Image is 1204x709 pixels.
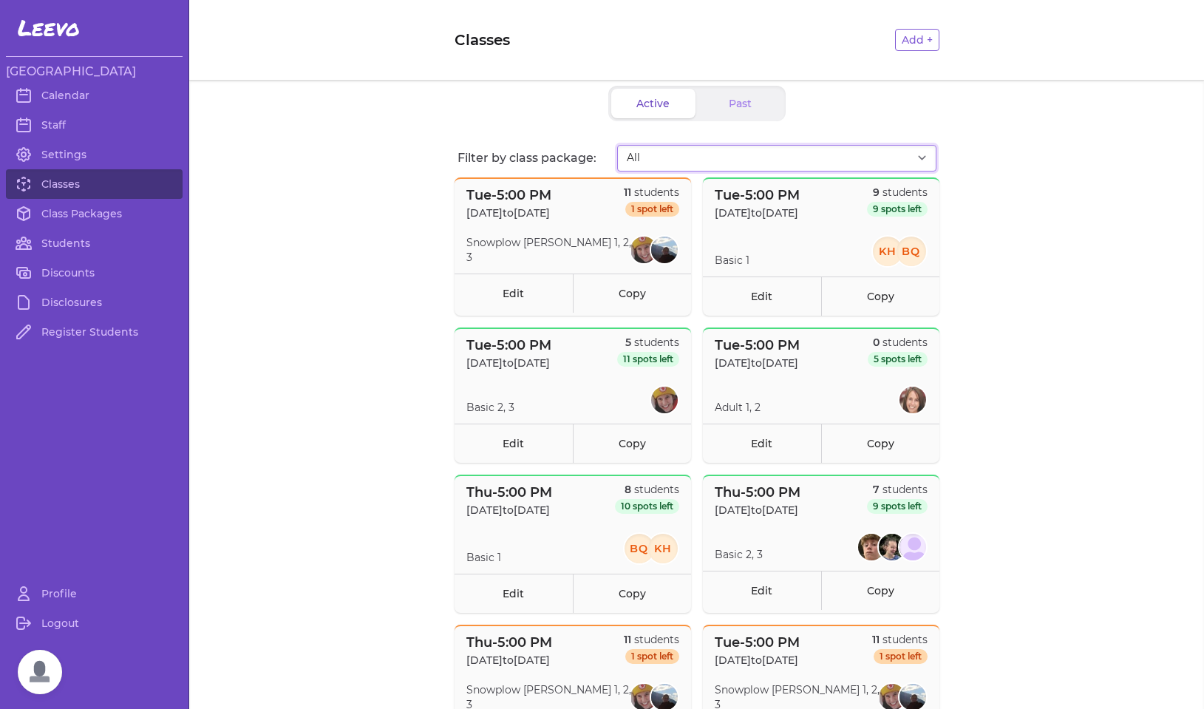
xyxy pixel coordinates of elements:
span: 5 spots left [868,352,928,367]
a: Logout [6,608,183,638]
button: Past [698,89,783,118]
text: KH [653,542,672,555]
p: Basic 1 [466,550,501,565]
a: Copy [821,277,939,316]
span: 7 [873,483,880,496]
span: 10 spots left [615,499,679,514]
p: students [868,335,928,350]
span: 8 [625,483,631,496]
a: Settings [6,140,183,169]
p: Tue - 5:00 PM [466,185,551,206]
a: Discounts [6,258,183,288]
p: Snowplow [PERSON_NAME] 1, 2, 3 [466,235,631,265]
span: 11 [872,633,880,646]
p: students [617,335,679,350]
p: [DATE] to [DATE] [715,503,800,518]
div: Open chat [18,650,62,694]
p: students [872,632,928,647]
p: [DATE] to [DATE] [466,653,552,668]
span: 11 spots left [617,352,679,367]
span: 11 [624,633,631,646]
a: Students [6,228,183,258]
p: Tue - 5:00 PM [715,335,800,356]
a: Edit [455,424,573,463]
span: 1 spot left [874,649,928,664]
p: [DATE] to [DATE] [715,206,800,220]
a: Staff [6,110,183,140]
button: Add + [895,29,939,51]
a: Register Students [6,317,183,347]
p: Thu - 5:00 PM [715,482,800,503]
p: Thu - 5:00 PM [466,632,552,653]
span: 0 [873,336,880,349]
p: students [624,185,679,200]
span: 11 [624,186,631,199]
p: Filter by class package: [458,149,617,167]
p: Tue - 5:00 PM [715,632,800,653]
h3: [GEOGRAPHIC_DATA] [6,63,183,81]
text: BQ [630,542,649,555]
p: Thu - 5:00 PM [466,482,552,503]
p: Basic 2, 3 [466,400,514,415]
a: Edit [455,574,573,613]
p: students [624,632,679,647]
a: Class Packages [6,199,183,228]
span: 1 spot left [625,202,679,217]
a: Copy [821,424,939,463]
p: students [867,185,928,200]
p: Tue - 5:00 PM [715,185,800,206]
span: Leevo [18,15,80,41]
p: Adult 1, 2 [715,400,761,415]
p: Tue - 5:00 PM [466,335,551,356]
text: BQ [902,245,921,258]
a: Calendar [6,81,183,110]
p: [DATE] to [DATE] [466,503,552,518]
span: 9 spots left [867,202,928,217]
a: Copy [821,571,939,610]
p: [DATE] to [DATE] [466,206,551,220]
p: students [615,482,679,497]
a: Edit [455,274,573,313]
p: [DATE] to [DATE] [715,356,800,370]
a: Edit [703,571,821,610]
p: [DATE] to [DATE] [466,356,551,370]
a: Edit [703,424,821,463]
a: Copy [573,274,691,313]
a: Classes [6,169,183,199]
a: Disclosures [6,288,183,317]
a: Profile [6,579,183,608]
a: Copy [573,574,691,613]
text: KH [878,245,897,258]
span: 1 spot left [625,649,679,664]
span: 5 [625,336,631,349]
p: Basic 1 [715,253,749,268]
a: Edit [703,277,821,316]
span: 9 [873,186,880,199]
p: Basic 2, 3 [715,547,763,562]
a: Copy [573,424,691,463]
p: students [867,482,928,497]
button: Active [611,89,695,118]
p: [DATE] to [DATE] [715,653,800,668]
span: 9 spots left [867,499,928,514]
